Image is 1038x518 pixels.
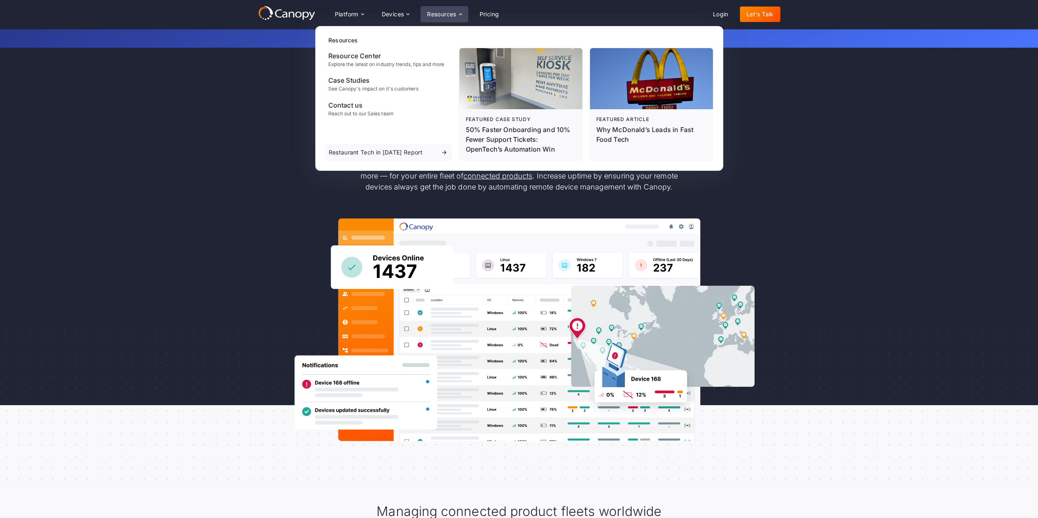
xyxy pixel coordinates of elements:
[466,125,576,154] p: 50% Faster Onboarding and 10% Fewer Support Tickets: OpenTech’s Automation Win
[331,245,453,289] img: Canopy sees how many devices are online
[328,36,713,44] div: Resources
[315,26,723,171] nav: Resources
[706,7,735,22] a: Login
[596,116,706,123] div: Featured article
[596,125,706,144] div: Why McDonald’s Leads in Fast Food Tech
[421,6,468,22] div: Resources
[473,7,506,22] a: Pricing
[328,100,393,110] div: Contact us
[463,172,532,180] a: connected products
[329,150,423,155] div: Restaurant Tech in [DATE] Report
[328,75,418,85] div: Case Studies
[335,11,359,17] div: Platform
[740,7,780,22] a: Let's Talk
[466,116,576,123] div: Featured case study
[325,48,452,71] a: Resource CenterExplore the latest on industry trends, tips and more
[328,111,393,117] div: Reach out to our Sales team
[375,6,416,22] div: Devices
[325,97,452,120] a: Contact usReach out to our Sales team
[459,48,582,161] a: Featured case study50% Faster Onboarding and 10% Fewer Support Tickets: OpenTech’s Automation Win
[590,48,713,161] a: Featured articleWhy McDonald’s Leads in Fast Food Tech
[328,62,444,67] div: Explore the latest on industry trends, tips and more
[382,11,404,17] div: Devices
[328,86,418,92] div: See Canopy's impact on it's customers
[328,51,444,61] div: Resource Center
[325,72,452,95] a: Case StudiesSee Canopy's impact on it's customers
[427,11,456,17] div: Resources
[328,6,370,22] div: Platform
[325,144,452,161] a: Restaurant Tech in [DATE] Report
[348,159,691,192] p: Reduce the costs to service kiosks, point-of-sale (POS) systems, physical security systems, and m...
